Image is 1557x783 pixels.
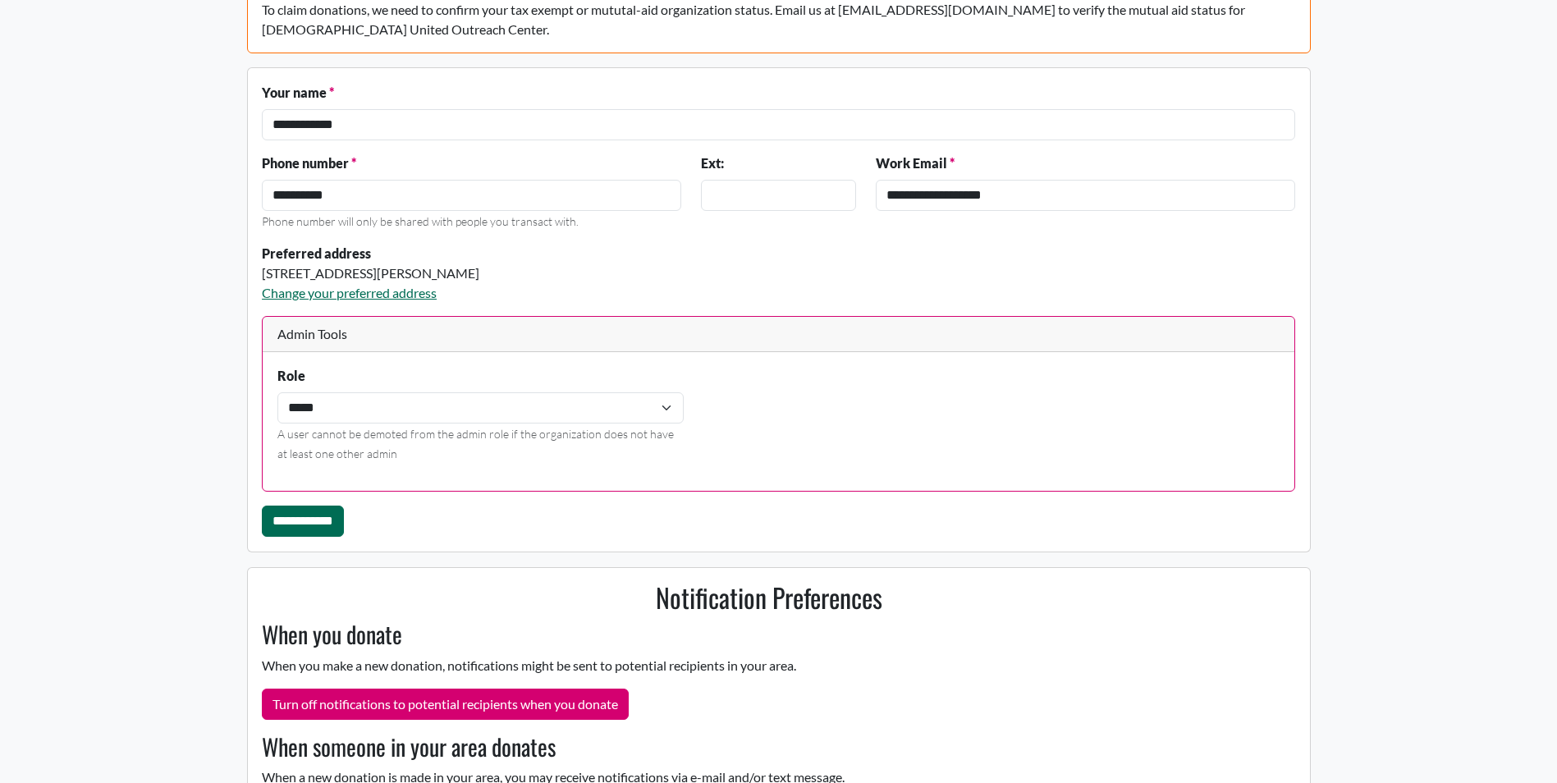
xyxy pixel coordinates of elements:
label: Ext: [701,153,724,173]
strong: Preferred address [262,245,371,261]
a: Change your preferred address [262,285,437,300]
label: Your name [262,83,334,103]
label: Phone number [262,153,356,173]
div: [STREET_ADDRESS][PERSON_NAME] [262,263,856,283]
h2: Notification Preferences [252,582,1285,613]
h3: When someone in your area donates [252,733,1285,761]
h3: When you donate [252,620,1285,648]
button: Turn off notifications to potential recipients when you donate [262,689,629,720]
small: Phone number will only be shared with people you transact with. [262,214,579,228]
label: Work Email [876,153,955,173]
p: When you make a new donation, notifications might be sent to potential recipients in your area. [252,656,1285,675]
div: Admin Tools [263,317,1294,352]
small: A user cannot be demoted from the admin role if the organization does not have at least one other... [277,427,674,460]
label: Role [277,366,305,386]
